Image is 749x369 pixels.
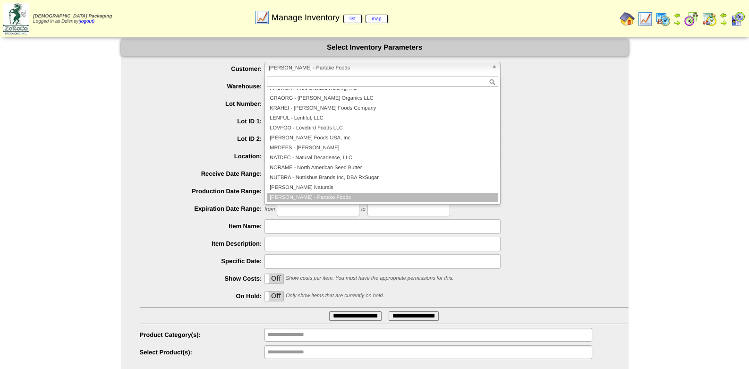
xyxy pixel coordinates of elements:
[140,240,265,247] label: Item Description:
[267,143,498,153] li: MRDEES - [PERSON_NAME]
[638,11,653,26] img: line_graph.gif
[264,291,284,301] div: OnOff
[673,19,681,26] img: arrowright.gif
[267,183,498,193] li: [PERSON_NAME] Naturals
[673,11,681,19] img: arrowleft.gif
[269,62,488,74] span: [PERSON_NAME] - Partake Foods
[33,14,112,24] span: Logged in as Ddisney
[264,274,284,284] div: OnOff
[121,39,629,56] div: Select Inventory Parameters
[140,153,265,160] label: Location:
[140,349,265,356] label: Select Product(s):
[286,293,384,299] span: Only show items that are currently on hold.
[140,205,265,212] label: Expiration Date Range:
[255,10,270,25] img: line_graph.gif
[730,11,745,26] img: calendarcustomer.gif
[140,100,265,107] label: Lot Number:
[361,206,366,212] span: to
[140,65,265,72] label: Customer:
[265,274,283,283] label: Off
[620,11,635,26] img: home.gif
[286,275,454,281] span: Show costs per item. You must have the appropriate permissions for this.
[140,83,265,90] label: Warehouse:
[140,331,265,338] label: Product Category(s):
[267,193,498,203] li: [PERSON_NAME] - Partake Foods
[140,292,265,300] label: On Hold:
[264,206,275,212] span: from
[267,153,498,163] li: NATDEC - Natural Decadence, LLC
[140,118,265,125] label: Lot ID 1:
[265,292,283,301] label: Off
[140,223,265,230] label: Item Name:
[655,11,671,26] img: calendarprod.gif
[267,133,498,143] li: [PERSON_NAME] Foods USA, Inc.
[140,188,265,195] label: Production Date Range:
[140,257,265,265] label: Specific Date:
[267,94,498,103] li: GRAORG - [PERSON_NAME] Organics LLC
[702,11,717,26] img: calendarinout.gif
[267,113,498,123] li: LENFUL - Lentiful, LLC
[343,15,362,23] a: list
[140,170,265,177] label: Receive Date Range:
[720,11,727,19] img: arrowleft.gif
[720,19,727,26] img: arrowright.gif
[267,173,498,183] li: NUTBRA - Nutrishus Brands Inc, DBA RxSugar
[267,163,498,173] li: NORAME - North American Seed Butter
[140,275,265,282] label: Show Costs:
[3,3,29,34] img: zoroco-logo-small.webp
[272,13,388,23] span: Manage Inventory
[140,135,265,142] label: Lot ID 2:
[267,123,498,133] li: LOVFOO - Lovebird Foods LLC
[684,11,699,26] img: calendarblend.gif
[267,103,498,113] li: KRAHEI - [PERSON_NAME] Foods Company
[33,14,112,19] span: [DEMOGRAPHIC_DATA] Packaging
[78,19,94,24] a: (logout)
[366,15,388,23] a: map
